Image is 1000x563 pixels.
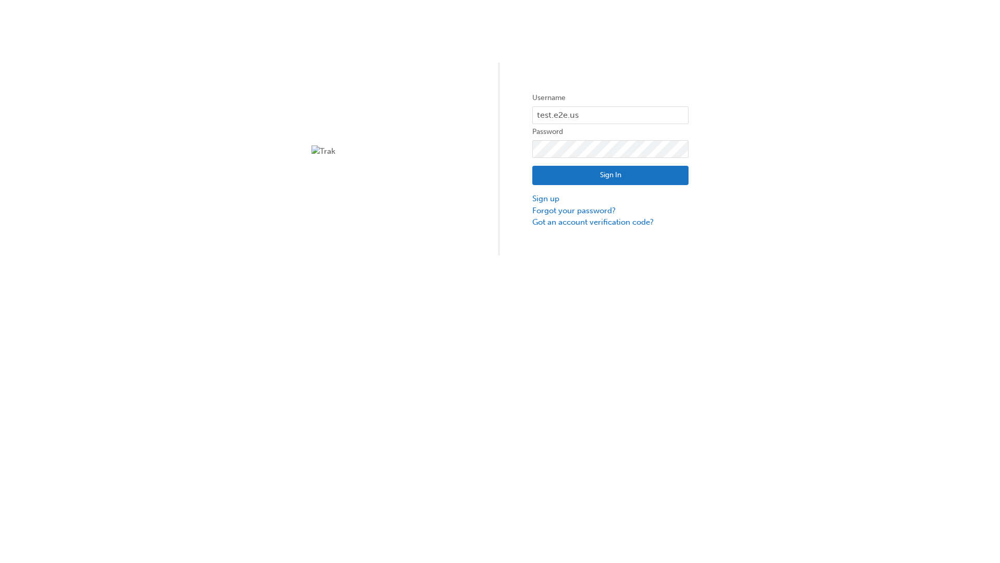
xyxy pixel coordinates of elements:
[532,193,689,205] a: Sign up
[532,205,689,217] a: Forgot your password?
[532,126,689,138] label: Password
[532,166,689,186] button: Sign In
[532,106,689,124] input: Username
[532,216,689,228] a: Got an account verification code?
[532,92,689,104] label: Username
[311,145,468,157] img: Trak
